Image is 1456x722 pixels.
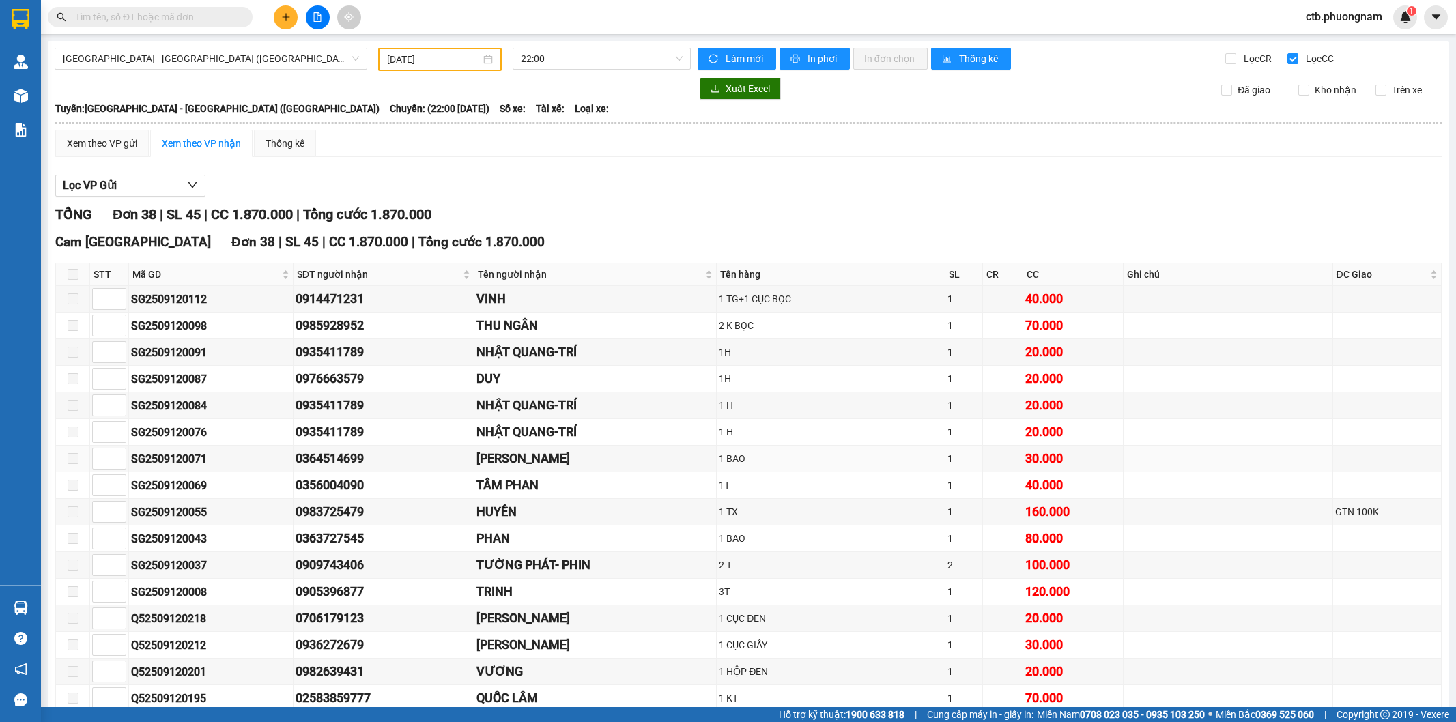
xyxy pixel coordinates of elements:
div: 0909743406 [296,555,472,575]
div: TƯỜNG PHÁT- PHIN [476,555,714,575]
span: ⚪️ [1208,712,1212,717]
span: search [57,12,66,22]
div: 1 [947,478,980,493]
b: Tuyến: [GEOGRAPHIC_DATA] - [GEOGRAPHIC_DATA] ([GEOGRAPHIC_DATA]) [55,103,380,114]
div: 1 [947,451,980,466]
span: Đã giao [1232,83,1276,98]
div: [PERSON_NAME] [476,449,714,468]
button: plus [274,5,298,29]
div: 1 [947,531,980,546]
span: SL 45 [167,206,201,222]
div: SG2509120087 [131,371,291,388]
div: NHẬT QUANG-TRÍ [476,396,714,415]
div: 20.000 [1025,369,1121,388]
td: SG2509120008 [129,579,294,605]
span: Miền Nam [1037,707,1205,722]
span: Loại xe: [575,101,609,116]
span: Mã GD [132,267,279,282]
td: QUỐC LÂM [474,685,717,712]
td: Q52509120201 [129,659,294,685]
strong: 0369 525 060 [1255,709,1314,720]
span: Lọc CR [1238,51,1274,66]
span: Lọc CC [1300,51,1336,66]
span: plus [281,12,291,22]
td: NHẬT QUANG-TRÍ [474,339,717,366]
td: 0706179123 [294,605,475,632]
div: 1 HỘP ĐEN [719,664,943,679]
td: THU NGÂN [474,313,717,339]
div: 0935411789 [296,422,472,442]
span: Miền Bắc [1216,707,1314,722]
span: | [1324,707,1326,722]
span: Trên xe [1386,83,1427,98]
span: Tổng cước 1.870.000 [418,234,545,250]
td: SG2509120112 [129,286,294,313]
span: ctb.phuongnam [1295,8,1393,25]
td: TRINH [474,579,717,605]
div: 3T [719,584,943,599]
div: SG2509120091 [131,344,291,361]
div: VƯƠNG [476,662,714,681]
div: 1 [947,345,980,360]
span: | [160,206,163,222]
span: | [204,206,208,222]
span: | [296,206,300,222]
div: 1 [947,611,980,626]
td: 0363727545 [294,525,475,552]
div: SG2509120043 [131,530,291,547]
div: 1 [947,291,980,306]
div: 0706179123 [296,609,472,628]
div: SG2509120055 [131,504,291,521]
div: 0905396877 [296,582,472,601]
div: 80.000 [1025,529,1121,548]
td: Q52509120195 [129,685,294,712]
button: file-add [306,5,330,29]
div: VINH [476,289,714,308]
sup: 1 [1407,6,1416,16]
div: NHẬT QUANG-TRÍ [476,343,714,362]
td: SG2509120071 [129,446,294,472]
div: 1 [947,318,980,333]
td: 0935411789 [294,392,475,419]
div: Q52509120212 [131,637,291,654]
div: 120.000 [1025,582,1121,601]
td: VINH [474,286,717,313]
span: | [915,707,917,722]
div: 20.000 [1025,343,1121,362]
span: Tổng cước 1.870.000 [303,206,431,222]
div: 1 [947,637,980,652]
span: Sài Gòn - Nha Trang (Hàng Hoá) [63,48,359,69]
span: | [279,234,282,250]
td: HUYỀN [474,499,717,525]
td: 0935411789 [294,339,475,366]
div: Q52509120195 [131,690,291,707]
span: ĐC Giao [1337,267,1427,282]
div: NHẬT QUANG-TRÍ [476,422,714,442]
td: 0982639431 [294,659,475,685]
td: 0976663579 [294,366,475,392]
span: Cung cấp máy in - giấy in: [927,707,1033,722]
span: Số xe: [500,101,526,116]
div: 0976663579 [296,369,472,388]
td: SG2509120037 [129,552,294,579]
span: CC 1.870.000 [211,206,293,222]
div: 1 BAO [719,451,943,466]
span: bar-chart [942,54,954,65]
div: 40.000 [1025,476,1121,495]
span: Cam [GEOGRAPHIC_DATA] [55,234,211,250]
div: 1 [947,664,980,679]
div: 100.000 [1025,555,1121,575]
div: 70.000 [1025,316,1121,335]
th: STT [90,263,129,286]
div: 0985928952 [296,316,472,335]
div: 2 [947,558,980,573]
div: Xem theo VP gửi [67,136,137,151]
td: PHAN [474,525,717,552]
td: VƯƠNG [474,659,717,685]
div: 1T [719,478,943,493]
img: icon-new-feature [1399,11,1412,23]
div: SG2509120037 [131,557,291,574]
div: GTN 100K [1335,504,1439,519]
div: 160.000 [1025,502,1121,521]
span: SĐT người nhận [297,267,461,282]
